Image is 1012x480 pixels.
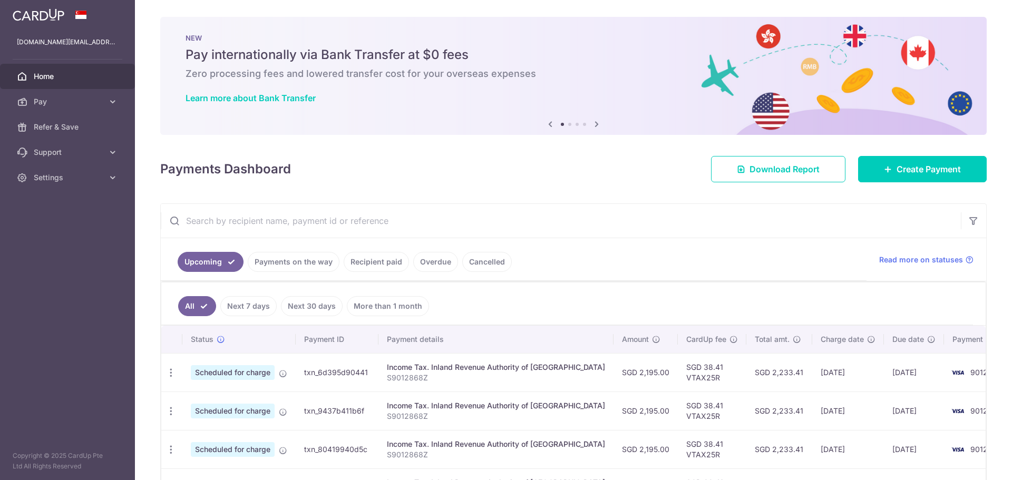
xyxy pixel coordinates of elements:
td: SGD 2,233.41 [746,430,812,468]
td: SGD 2,195.00 [614,353,678,391]
h4: Payments Dashboard [160,160,291,179]
p: [DOMAIN_NAME][EMAIL_ADDRESS][DOMAIN_NAME] [17,37,118,47]
p: S9012868Z [387,449,605,460]
td: [DATE] [884,353,944,391]
td: [DATE] [812,430,884,468]
td: [DATE] [812,391,884,430]
img: Bank Card [947,366,968,379]
span: Help [24,7,45,17]
img: Bank Card [947,405,968,417]
p: S9012868Z [387,373,605,383]
td: SGD 38.41 VTAX25R [678,391,746,430]
span: Status [191,334,213,345]
img: CardUp [13,8,64,21]
a: Next 30 days [281,296,343,316]
td: SGD 38.41 VTAX25R [678,430,746,468]
span: Refer & Save [34,122,103,132]
th: Payment details [378,326,614,353]
td: SGD 2,233.41 [746,391,812,430]
td: [DATE] [812,353,884,391]
td: SGD 2,195.00 [614,391,678,430]
p: S9012868Z [387,411,605,422]
img: Bank transfer banner [160,17,987,135]
span: Create Payment [897,163,961,175]
div: Income Tax. Inland Revenue Authority of [GEOGRAPHIC_DATA] [387,439,605,449]
a: Download Report [711,156,845,182]
a: Learn more about Bank Transfer [186,93,316,103]
span: Pay [34,96,103,107]
span: 9012 [970,445,988,454]
td: [DATE] [884,430,944,468]
a: Overdue [413,252,458,272]
span: Scheduled for charge [191,442,275,457]
img: Bank Card [947,443,968,456]
span: Due date [892,334,924,345]
a: Create Payment [858,156,987,182]
span: Charge date [821,334,864,345]
span: Scheduled for charge [191,365,275,380]
span: Total amt. [755,334,790,345]
td: SGD 2,233.41 [746,353,812,391]
td: txn_80419940d5c [296,430,378,468]
span: Support [34,147,103,158]
h6: Zero processing fees and lowered transfer cost for your overseas expenses [186,67,961,80]
td: SGD 38.41 VTAX25R [678,353,746,391]
a: Next 7 days [220,296,277,316]
span: Scheduled for charge [191,404,275,418]
a: Cancelled [462,252,512,272]
span: 9012 [970,368,988,377]
td: txn_6d395d90441 [296,353,378,391]
td: txn_9437b411b6f [296,391,378,430]
span: Home [34,71,103,82]
span: Read more on statuses [879,254,963,265]
th: Payment ID [296,326,378,353]
span: CardUp fee [686,334,726,345]
span: 9012 [970,406,988,415]
a: All [178,296,216,316]
div: Income Tax. Inland Revenue Authority of [GEOGRAPHIC_DATA] [387,362,605,373]
div: Income Tax. Inland Revenue Authority of [GEOGRAPHIC_DATA] [387,400,605,411]
a: Read more on statuses [879,254,974,265]
a: Payments on the way [248,252,339,272]
span: Amount [622,334,649,345]
a: More than 1 month [347,296,429,316]
a: Upcoming [178,252,244,272]
p: NEW [186,34,961,42]
span: Settings [34,172,103,183]
a: Recipient paid [344,252,409,272]
h5: Pay internationally via Bank Transfer at $0 fees [186,46,961,63]
td: SGD 2,195.00 [614,430,678,468]
td: [DATE] [884,391,944,430]
span: Download Report [750,163,820,175]
input: Search by recipient name, payment id or reference [161,204,961,238]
